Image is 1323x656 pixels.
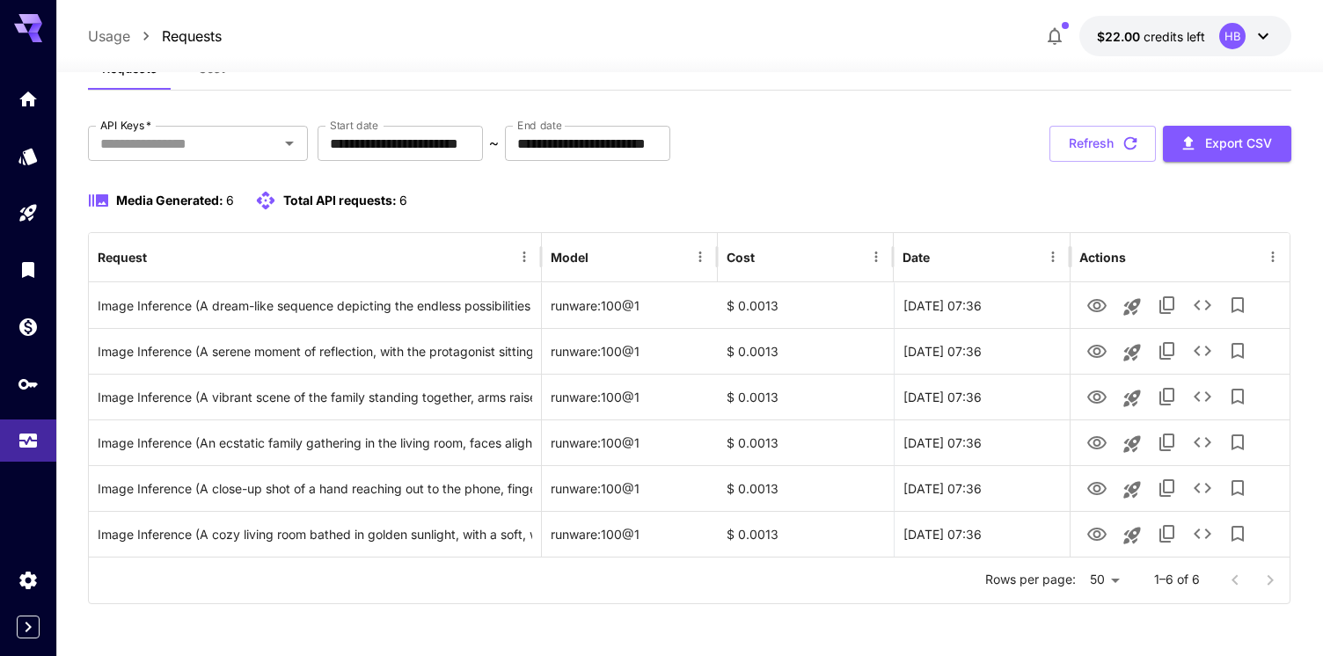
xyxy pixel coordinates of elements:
button: Sort [932,244,956,269]
div: 26 Sep, 2025 07:36 [894,374,1070,419]
button: Add to library [1220,425,1255,460]
div: $ 0.0013 [718,328,894,374]
button: View [1079,424,1115,460]
button: Add to library [1220,379,1255,414]
button: Menu [688,244,713,269]
div: 26 Sep, 2025 07:36 [894,419,1070,465]
p: 1–6 of 6 [1154,571,1200,588]
button: View [1079,378,1115,414]
button: View [1079,470,1115,506]
button: Sort [149,244,173,269]
button: See details [1185,333,1220,368]
button: View [1079,332,1115,368]
button: Copy TaskUUID [1150,425,1185,460]
button: Open [277,131,302,156]
div: runware:100@1 [542,419,718,465]
button: Copy TaskUUID [1150,379,1185,414]
div: Click to copy prompt [98,512,532,557]
button: Launch in playground [1115,289,1150,324]
span: Media Generated: [116,193,223,208]
div: Date [903,250,930,265]
button: Menu [864,244,888,269]
label: End date [517,118,561,133]
button: Sort [757,244,781,269]
div: 26 Sep, 2025 07:36 [894,511,1070,557]
button: Refresh [1049,126,1156,162]
div: Usage [18,425,39,447]
div: Models [18,145,39,167]
div: Request [98,250,147,265]
button: See details [1185,516,1220,551]
div: 26 Sep, 2025 07:36 [894,465,1070,511]
label: Start date [330,118,378,133]
p: Rows per page: [985,571,1076,588]
button: Add to library [1220,288,1255,323]
button: See details [1185,425,1220,460]
button: See details [1185,470,1220,506]
button: Menu [1041,244,1065,269]
div: $ 0.0013 [718,465,894,511]
div: runware:100@1 [542,511,718,557]
div: Cost [727,250,755,265]
span: credits left [1144,29,1205,44]
div: $22.00 [1097,27,1205,46]
div: $ 0.0013 [718,419,894,465]
button: Launch in playground [1115,381,1150,416]
span: $22.00 [1097,29,1144,44]
button: Menu [1261,244,1285,269]
label: API Keys [100,118,151,133]
span: 6 [399,193,407,208]
button: Launch in playground [1115,472,1150,507]
button: Launch in playground [1115,335,1150,370]
div: $ 0.0013 [718,282,894,328]
p: ~ [489,133,499,154]
button: Launch in playground [1115,518,1150,553]
div: 26 Sep, 2025 07:36 [894,282,1070,328]
div: Actions [1079,250,1126,265]
div: 26 Sep, 2025 07:36 [894,328,1070,374]
button: See details [1185,288,1220,323]
div: Click to copy prompt [98,375,532,419]
div: runware:100@1 [542,282,718,328]
div: Click to copy prompt [98,329,532,374]
button: Copy TaskUUID [1150,516,1185,551]
button: View [1079,515,1115,551]
div: Click to copy prompt [98,466,532,511]
div: runware:100@1 [542,465,718,511]
span: 6 [226,193,234,208]
button: Sort [590,244,615,269]
div: Click to copy prompt [98,283,532,328]
div: Settings [18,569,39,591]
span: Total API requests: [283,193,397,208]
button: Add to library [1220,470,1255,506]
div: API Keys [18,368,39,390]
button: See details [1185,379,1220,414]
button: Copy TaskUUID [1150,470,1185,506]
button: View [1079,287,1115,323]
button: Add to library [1220,516,1255,551]
div: Model [551,250,588,265]
div: runware:100@1 [542,374,718,419]
a: Requests [162,26,222,47]
div: Wallet [18,311,39,333]
button: Launch in playground [1115,426,1150,462]
a: Usage [88,26,130,47]
div: 50 [1083,567,1126,593]
div: HB [1219,23,1246,49]
div: $ 0.0013 [718,374,894,419]
nav: breadcrumb [88,26,222,47]
button: Expand sidebar [17,616,40,638]
button: Export CSV [1163,126,1291,162]
div: Click to copy prompt [98,420,532,465]
div: runware:100@1 [542,328,718,374]
button: Copy TaskUUID [1150,288,1185,323]
div: $ 0.0013 [718,511,894,557]
div: Playground [18,202,39,224]
button: $22.00HB [1079,16,1291,56]
button: Add to library [1220,333,1255,368]
button: Copy TaskUUID [1150,333,1185,368]
div: Library [18,259,39,281]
